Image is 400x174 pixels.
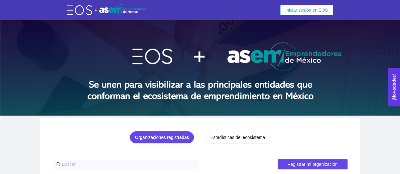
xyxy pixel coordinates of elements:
div: Estadísticas del ecosistema [210,134,265,141]
button: Iniciar sesión en EOS [280,5,333,15]
img: eos-asem-logo.38b026ae.png [67,4,146,16]
span: search [56,162,61,166]
div: Organizaciones registradas [135,134,189,141]
span: Registrar mi organización [287,161,338,168]
input: Buscar [62,161,194,168]
span: Iniciar sesión en EOS [285,7,328,14]
button: Registrar mi organización [278,159,348,169]
button: Open Feedback Widget [388,68,400,106]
